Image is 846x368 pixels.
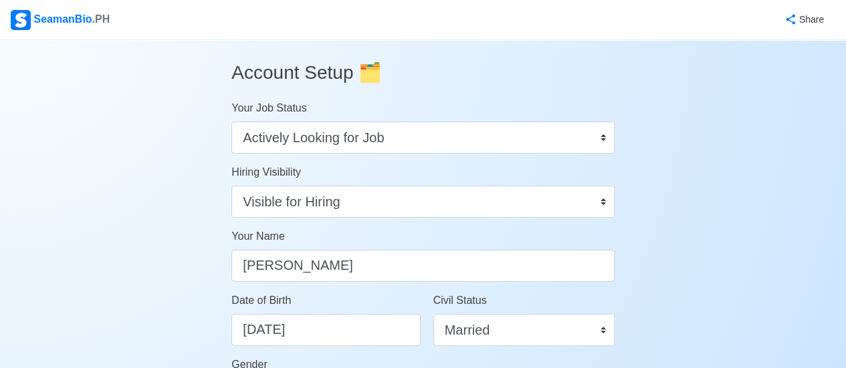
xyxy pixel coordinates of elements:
[231,230,284,242] span: Your Name
[771,7,835,33] button: Share
[92,13,110,25] span: .PH
[231,100,306,116] label: Your Job Status
[11,10,110,30] div: SeamanBio
[231,250,615,282] input: Type your name
[358,62,382,83] span: folder
[231,293,291,309] label: Date of Birth
[433,293,487,309] label: Civil Status
[11,10,31,30] img: Logo
[231,166,301,178] span: Hiring Visibility
[231,51,615,95] h3: Account Setup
